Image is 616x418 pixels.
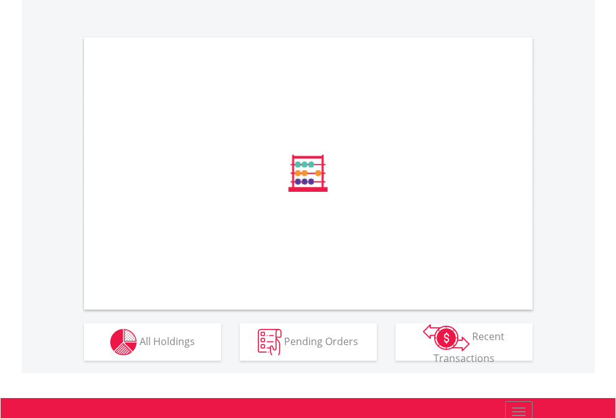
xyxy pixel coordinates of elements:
img: holdings-wht.png [110,329,137,356]
img: pending_instructions-wht.png [258,329,282,356]
button: Pending Orders [240,323,377,361]
img: transactions-zar-wht.png [423,324,470,351]
button: All Holdings [84,323,221,361]
button: Recent Transactions [396,323,533,361]
span: All Holdings [140,334,195,348]
span: Pending Orders [284,334,358,348]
